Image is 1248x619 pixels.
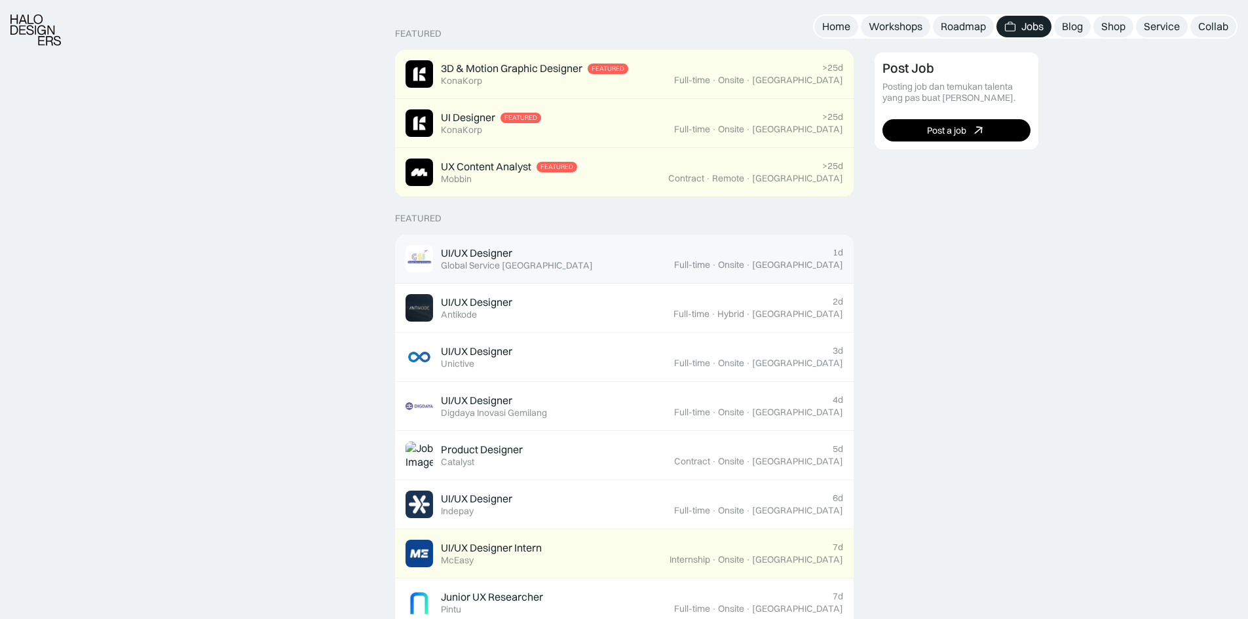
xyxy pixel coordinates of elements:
div: Post a job [927,124,966,136]
div: KonaKorp [441,75,482,86]
div: [GEOGRAPHIC_DATA] [752,505,843,516]
div: · [746,505,751,516]
a: Job Image3D & Motion Graphic DesignerFeaturedKonaKorp>25dFull-time·Onsite·[GEOGRAPHIC_DATA] [395,50,854,99]
div: 3D & Motion Graphic Designer [441,62,582,75]
img: Job Image [406,60,433,88]
div: >25d [822,111,843,122]
div: UX Content Analyst [441,160,531,174]
div: Onsite [718,259,744,271]
a: Collab [1190,16,1236,37]
div: 2d [833,296,843,307]
a: Job ImageUI/UX DesignerUnictive3dFull-time·Onsite·[GEOGRAPHIC_DATA] [395,333,854,382]
div: · [746,75,751,86]
a: Job ImageUI/UX DesignerDigdaya Inovasi Gemilang4dFull-time·Onsite·[GEOGRAPHIC_DATA] [395,382,854,431]
img: Job Image [406,589,433,616]
div: Onsite [718,505,744,516]
div: · [746,358,751,369]
div: Roadmap [941,20,986,33]
div: Onsite [718,75,744,86]
a: Job ImageProduct DesignerCatalyst5dContract·Onsite·[GEOGRAPHIC_DATA] [395,431,854,480]
div: · [746,554,751,565]
div: Remote [712,173,744,184]
div: UI/UX Designer [441,246,512,260]
div: Mobbin [441,174,472,185]
div: Indepay [441,506,474,517]
div: Workshops [869,20,922,33]
img: Job Image [406,392,433,420]
div: · [711,358,717,369]
div: Shop [1101,20,1125,33]
div: Onsite [718,124,744,135]
div: · [711,259,717,271]
div: Featured [592,65,624,73]
div: Full-time [674,124,710,135]
div: · [746,173,751,184]
div: Onsite [718,554,744,565]
a: Job ImageUI DesignerFeaturedKonaKorp>25dFull-time·Onsite·[GEOGRAPHIC_DATA] [395,99,854,148]
img: Job Image [406,245,433,272]
a: Roadmap [933,16,994,37]
div: Pintu [441,604,461,615]
div: · [706,173,711,184]
div: Featured [395,28,442,39]
div: >25d [822,160,843,172]
div: · [711,309,716,320]
a: Job ImageUI/UX DesignerIndepay6dFull-time·Onsite·[GEOGRAPHIC_DATA] [395,480,854,529]
div: [GEOGRAPHIC_DATA] [752,259,843,271]
div: · [711,554,717,565]
div: [GEOGRAPHIC_DATA] [752,309,843,320]
div: · [746,603,751,614]
div: 3d [833,345,843,356]
div: Hybrid [717,309,744,320]
div: 6d [833,493,843,504]
div: · [746,309,751,320]
div: Featured [504,114,537,122]
div: Global Service [GEOGRAPHIC_DATA] [441,260,593,271]
a: Shop [1093,16,1133,37]
a: Jobs [996,16,1051,37]
div: UI/UX Designer [441,295,512,309]
div: McEasy [441,555,474,566]
img: Job Image [406,343,433,371]
div: Featured [540,163,573,171]
div: UI Designer [441,111,495,124]
div: >25d [822,62,843,73]
div: 4d [833,394,843,405]
div: Full-time [674,358,710,369]
div: 7d [833,591,843,602]
div: UI/UX Designer Intern [441,541,542,555]
div: Digdaya Inovasi Gemilang [441,407,547,419]
a: Job ImageUX Content AnalystFeaturedMobbin>25dContract·Remote·[GEOGRAPHIC_DATA] [395,148,854,197]
div: Full-time [674,603,710,614]
img: Job Image [406,441,433,469]
div: [GEOGRAPHIC_DATA] [752,124,843,135]
div: Onsite [718,358,744,369]
img: Job Image [406,159,433,186]
img: Job Image [406,491,433,518]
div: · [746,259,751,271]
div: · [711,603,717,614]
div: Featured [395,213,442,224]
div: 7d [833,542,843,553]
div: · [711,75,717,86]
a: Job ImageUI/UX Designer InternMcEasy7dInternship·Onsite·[GEOGRAPHIC_DATA] [395,529,854,578]
a: Job ImageUI/UX DesignerAntikode2dFull-time·Hybrid·[GEOGRAPHIC_DATA] [395,284,854,333]
div: Posting job dan temukan talenta yang pas buat [PERSON_NAME]. [882,81,1031,103]
div: Full-time [674,75,710,86]
div: · [711,505,717,516]
div: Post Job [882,60,934,76]
div: · [711,456,717,467]
div: Service [1144,20,1180,33]
div: Full-time [673,309,709,320]
a: Blog [1054,16,1091,37]
div: KonaKorp [441,124,482,136]
div: Internship [670,554,710,565]
a: Home [814,16,858,37]
div: UI/UX Designer [441,345,512,358]
div: Contract [668,173,704,184]
div: Jobs [1021,20,1044,33]
div: Catalyst [441,457,474,468]
a: Post a job [882,119,1031,141]
div: [GEOGRAPHIC_DATA] [752,456,843,467]
div: Home [822,20,850,33]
